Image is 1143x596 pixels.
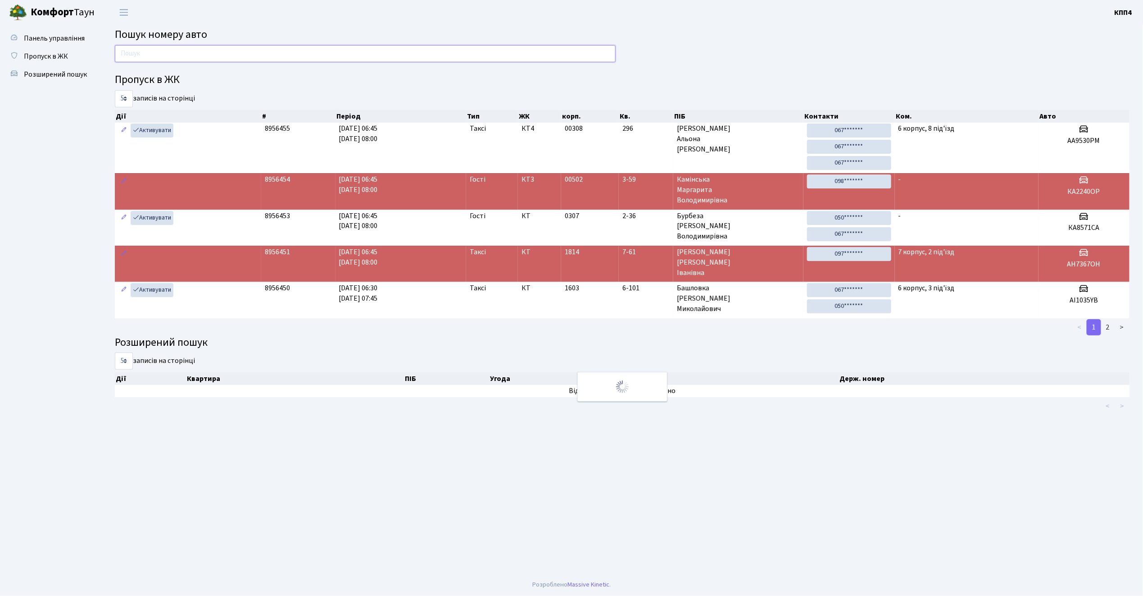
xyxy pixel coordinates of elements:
[565,124,583,133] span: 00308
[265,247,290,257] span: 8956451
[186,372,404,385] th: Квартира
[5,29,95,47] a: Панель управління
[622,247,670,257] span: 7-61
[265,283,290,293] span: 8956450
[532,580,611,590] div: Розроблено .
[623,372,839,385] th: Контакти
[1042,224,1126,232] h5: КА8571СА
[118,124,129,138] a: Редагувати
[5,47,95,65] a: Пропуск в ЖК
[622,174,670,185] span: 3-59
[898,211,901,221] span: -
[118,211,129,225] a: Редагувати
[622,211,670,221] span: 2-36
[115,27,207,42] span: Пошук номеру авто
[466,110,518,123] th: Тип
[115,353,195,370] label: записів на сторінці
[118,283,129,297] a: Редагувати
[24,69,87,79] span: Розширений пошук
[470,124,486,134] span: Таксі
[470,174,485,185] span: Гості
[565,211,579,221] span: 0307
[115,385,1129,397] td: Відповідних записів не знайдено
[31,5,74,19] b: Комфорт
[898,174,901,184] span: -
[1115,319,1129,335] a: >
[522,247,558,257] span: КТ
[1042,188,1126,196] h5: КА2240ОР
[115,110,261,123] th: Дії
[895,110,1039,123] th: Ком.
[115,45,616,62] input: Пошук
[339,283,378,303] span: [DATE] 06:30 [DATE] 07:45
[898,283,955,293] span: 6 корпус, 3 під'їзд
[1087,319,1101,335] a: 1
[339,211,378,231] span: [DATE] 06:45 [DATE] 08:00
[115,372,186,385] th: Дії
[522,211,558,221] span: КТ
[1042,296,1126,305] h5: AI1035YB
[615,380,630,394] img: Обробка...
[115,73,1129,87] h4: Пропуск в ЖК
[898,247,955,257] span: 7 корпус, 2 під'їзд
[118,247,129,261] a: Редагувати
[562,110,619,123] th: корп.
[404,372,490,385] th: ПІБ
[115,353,133,370] select: записів на сторінці
[470,283,486,293] span: Таксі
[677,247,800,278] span: [PERSON_NAME] [PERSON_NAME] Іванівна
[131,283,173,297] a: Активувати
[489,372,623,385] th: Угода
[1042,260,1126,269] h5: АН7367ОН
[803,110,895,123] th: Контакти
[5,65,95,83] a: Розширений пошук
[339,124,378,144] span: [DATE] 06:45 [DATE] 08:00
[677,283,800,314] span: Башловка [PERSON_NAME] Миколайович
[470,247,486,257] span: Таксі
[677,211,800,242] span: Бурбеза [PERSON_NAME] Володимирівна
[518,110,562,123] th: ЖК
[31,5,95,20] span: Таун
[522,283,558,293] span: КТ
[9,4,27,22] img: logo.png
[131,211,173,225] a: Активувати
[565,174,583,184] span: 00502
[113,5,135,20] button: Переключити навігацію
[673,110,803,123] th: ПІБ
[115,336,1129,349] h4: Розширений пошук
[131,124,173,138] a: Активувати
[339,247,378,267] span: [DATE] 06:45 [DATE] 08:00
[261,110,335,123] th: #
[622,124,670,134] span: 296
[622,283,670,293] span: 6-101
[619,110,673,123] th: Кв.
[115,90,133,107] select: записів на сторінці
[839,372,1130,385] th: Держ. номер
[336,110,466,123] th: Період
[265,211,290,221] span: 8956453
[677,174,800,206] span: Камінська Маргарита Володимирівна
[1039,110,1130,123] th: Авто
[1115,7,1132,18] a: КПП4
[265,124,290,133] span: 8956455
[567,580,609,589] a: Massive Kinetic
[24,51,68,61] span: Пропуск в ЖК
[118,174,129,188] a: Редагувати
[339,174,378,195] span: [DATE] 06:45 [DATE] 08:00
[115,90,195,107] label: записів на сторінці
[265,174,290,184] span: 8956454
[470,211,485,221] span: Гості
[1115,8,1132,18] b: КПП4
[522,124,558,134] span: КТ4
[1042,137,1126,145] h5: АА9530РМ
[677,124,800,155] span: [PERSON_NAME] Альона [PERSON_NAME]
[565,283,579,293] span: 1603
[24,33,85,43] span: Панель управління
[522,174,558,185] span: КТ3
[565,247,579,257] span: 1814
[1101,319,1115,335] a: 2
[898,124,955,133] span: 6 корпус, 8 під'їзд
